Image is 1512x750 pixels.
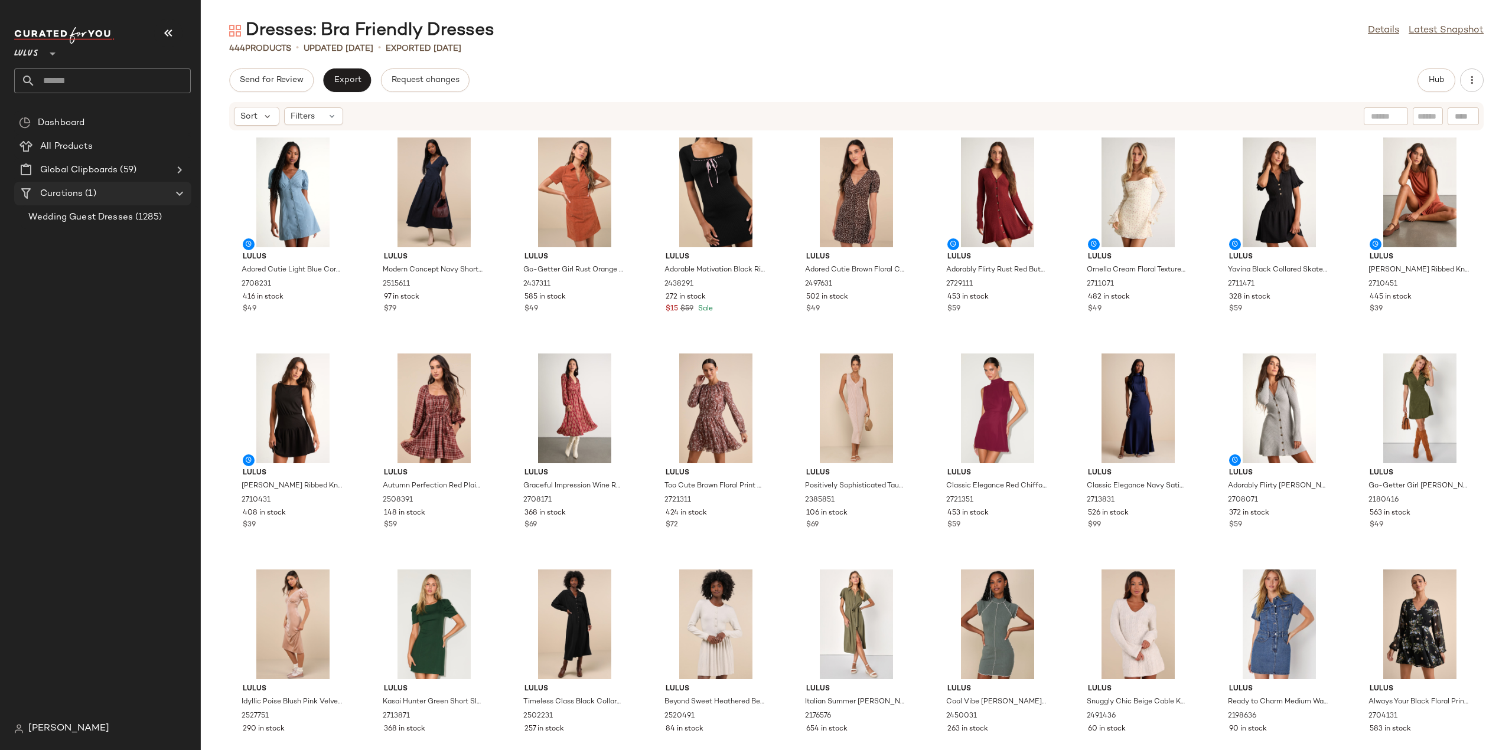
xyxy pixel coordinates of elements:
[938,353,1057,463] img: 2721351_01_hero_2025-08-11.jpg
[333,76,361,85] span: Export
[664,279,693,290] span: 2438291
[664,495,691,506] span: 2721311
[229,44,245,53] span: 444
[1368,481,1469,492] span: Go-Getter Girl [PERSON_NAME] Corduroy Mini Dress With Pockets
[1229,252,1329,263] span: Lulus
[946,711,977,722] span: 2450031
[1078,137,1198,247] img: 2711071_01_hero_2025-08-18.jpg
[1087,279,1114,290] span: 2711071
[374,569,494,679] img: 2713871_01_hero_2025-08-11.jpg
[1088,304,1102,315] span: $49
[1370,684,1470,695] span: Lulus
[243,292,283,303] span: 416 in stock
[515,353,634,463] img: 2708171_01_hero_2025-08-12.jpg
[946,495,973,506] span: 2721351
[1228,711,1256,722] span: 2198636
[806,292,848,303] span: 502 in stock
[296,41,299,55] span: •
[664,265,765,276] span: Adorable Motivation Black Ribbed Ribbon Sweater Mini Dress
[805,711,831,722] span: 2176576
[947,508,989,519] span: 453 in stock
[666,684,766,695] span: Lulus
[240,110,258,123] span: Sort
[947,304,960,315] span: $59
[666,304,678,315] span: $15
[1360,353,1480,463] img: 10679121_2180416.jpg
[243,468,343,479] span: Lulus
[1360,569,1480,679] img: 2704131_01_hero_2025-07-28.jpg
[384,304,396,315] span: $79
[1088,292,1130,303] span: 482 in stock
[666,292,706,303] span: 272 in stock
[1229,724,1267,735] span: 90 in stock
[1229,520,1242,530] span: $59
[947,292,989,303] span: 453 in stock
[947,724,988,735] span: 263 in stock
[1220,569,1339,679] img: 10715981_2198636.jpg
[1370,508,1410,519] span: 563 in stock
[1088,684,1188,695] span: Lulus
[938,137,1057,247] img: 2729111_01_hero_2025-08-19.jpg
[1228,481,1328,492] span: Adorably Flirty [PERSON_NAME] Button-Front Sweater Mini Dress
[656,569,775,679] img: 12129861_2520491.jpg
[797,569,916,679] img: 10486481_2176576.jpg
[524,468,625,479] span: Lulus
[946,265,1047,276] span: Adorably Flirty Rust Red Button-Front Sweater Mini Dress
[696,305,713,313] span: Sale
[1087,265,1187,276] span: Ornella Cream Floral Textured Long Sleeve Mini Dress
[28,211,133,224] span: Wedding Guest Dresses
[1409,24,1484,38] a: Latest Snapshot
[656,137,775,247] img: 11865141_2438291.jpg
[383,495,413,506] span: 2508391
[304,42,373,55] p: updated [DATE]
[806,520,819,530] span: $69
[524,292,566,303] span: 585 in stock
[242,711,269,722] span: 2527751
[947,520,960,530] span: $59
[797,353,916,463] img: 11687181_2385851.jpg
[656,353,775,463] img: 2721311_02_front_2025-08-06.jpg
[1228,697,1328,708] span: Ready to Charm Medium Wash Short Sleeve Denim Mini Dress
[133,211,162,224] span: (1285)
[40,187,83,201] span: Curations
[1370,292,1412,303] span: 445 in stock
[229,68,314,92] button: Send for Review
[1087,711,1116,722] span: 2491436
[946,279,973,290] span: 2729111
[243,508,286,519] span: 408 in stock
[947,252,1048,263] span: Lulus
[1229,508,1269,519] span: 372 in stock
[938,569,1057,679] img: 11753541_2450031.jpg
[378,41,381,55] span: •
[383,697,483,708] span: Kasai Hunter Green Short Sleeve Mini Dress
[947,468,1048,479] span: Lulus
[384,252,484,263] span: Lulus
[805,279,832,290] span: 2497631
[524,304,538,315] span: $49
[1220,137,1339,247] img: 2711471_01_hero_2025-08-14.jpg
[1088,520,1101,530] span: $99
[1088,252,1188,263] span: Lulus
[664,711,695,722] span: 2520491
[83,187,96,201] span: (1)
[383,711,410,722] span: 2713871
[1229,468,1329,479] span: Lulus
[1088,468,1188,479] span: Lulus
[1087,481,1187,492] span: Classic Elegance Navy Satin Sleeveless Mock Neck Maxi Dress
[1228,279,1254,290] span: 2711471
[383,279,410,290] span: 2515611
[1360,137,1480,247] img: 2710451_01_hero_2025-08-15.jpg
[946,481,1047,492] span: Classic Elegance Red Chiffon Sleeveless Mock Neck Mini Dress
[14,40,38,61] span: Lulus
[805,481,905,492] span: Positively Sophisticated Taupe Button-Front Midi Sweater Dress
[1368,279,1397,290] span: 2710451
[384,468,484,479] span: Lulus
[381,68,470,92] button: Request changes
[664,481,765,492] span: Too Cute Brown Floral Print Smocked Long Sleeve Mini Dress
[666,520,678,530] span: $72
[1370,252,1470,263] span: Lulus
[243,252,343,263] span: Lulus
[1370,468,1470,479] span: Lulus
[391,76,460,85] span: Request changes
[1370,724,1411,735] span: 583 in stock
